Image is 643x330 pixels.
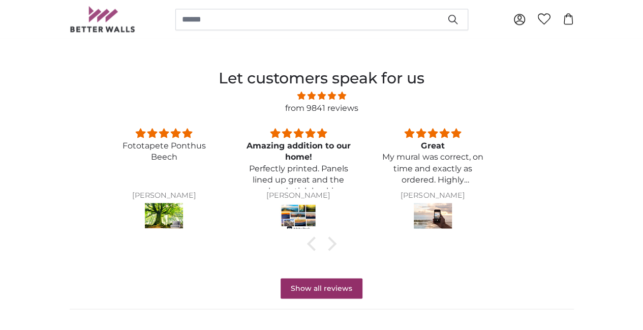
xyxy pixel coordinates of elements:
[378,127,487,140] div: 5 stars
[243,192,353,200] div: [PERSON_NAME]
[120,89,524,102] span: 4.81 stars
[120,67,524,89] h2: Let customers speak for us
[512,127,622,140] div: 5 stars
[378,152,487,186] p: My mural was correct, on time and exactly as ordered. Highly recommended Thank you
[378,192,487,200] div: [PERSON_NAME]
[109,127,219,140] div: 5 stars
[109,192,219,200] div: [PERSON_NAME]
[109,140,219,163] p: Fototapete Ponthus Beech
[70,6,136,32] img: Betterwalls
[145,203,183,231] img: Fototapete Ponthus Beech
[243,127,353,140] div: 5 stars
[281,278,362,298] a: Show all reviews
[512,192,622,200] div: [PERSON_NAME]
[280,203,318,231] img: Stockfoto
[378,140,487,152] div: Great
[243,140,353,163] div: Amazing addition to our home!
[243,163,353,197] p: Perfectly printed. Panels lined up great and the peel and stick backing made it so easy to instal...
[512,140,622,152] p: Very good
[285,103,358,113] a: from 9841 reviews
[414,203,452,231] img: Eigenes Foto als Tapete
